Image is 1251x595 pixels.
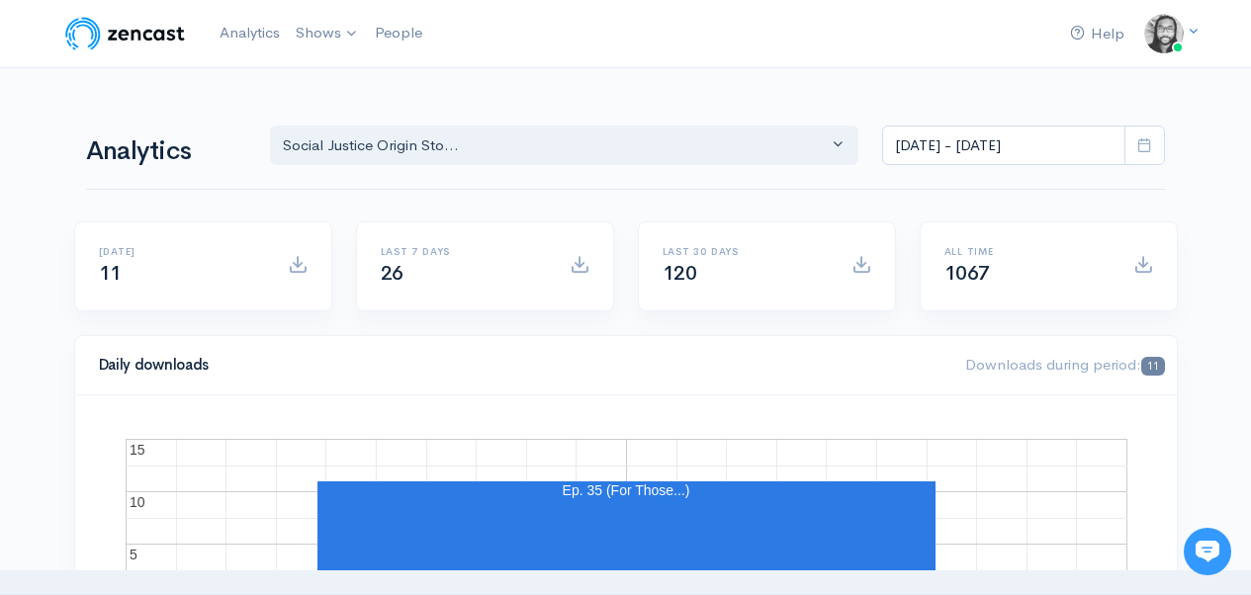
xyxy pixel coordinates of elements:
a: Shows [288,12,367,55]
input: Search articles [57,372,353,411]
span: 1067 [944,261,990,286]
input: analytics date range selector [882,126,1125,166]
h1: Analytics [86,137,246,166]
span: 26 [381,261,403,286]
h6: Last 30 days [663,246,828,257]
text: 10 [130,494,145,510]
h4: Daily downloads [99,357,942,374]
span: 120 [663,261,697,286]
div: Social Justice Origin Sto... [283,134,829,157]
img: ... [1144,14,1184,53]
h6: Last 7 days [381,246,546,257]
text: 15 [130,442,145,458]
a: Help [1062,13,1132,55]
a: People [367,12,430,54]
text: Ep. 35 (For Those...) [562,482,689,498]
span: 11 [99,261,122,286]
span: Downloads during period: [965,355,1164,374]
span: 11 [1141,357,1164,376]
img: ZenCast Logo [62,14,188,53]
h1: Hi 👋 [30,96,366,127]
text: 5 [130,547,137,562]
p: Find an answer quickly [27,339,369,363]
button: New conversation [31,262,365,301]
a: Analytics [212,12,288,54]
iframe: gist-messenger-bubble-iframe [1184,528,1231,575]
button: Social Justice Origin Sto... [270,126,859,166]
h6: [DATE] [99,246,264,257]
h2: Just let us know if you need anything and we'll be happy to help! 🙂 [30,131,366,226]
span: New conversation [128,274,237,290]
h6: All time [944,246,1110,257]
